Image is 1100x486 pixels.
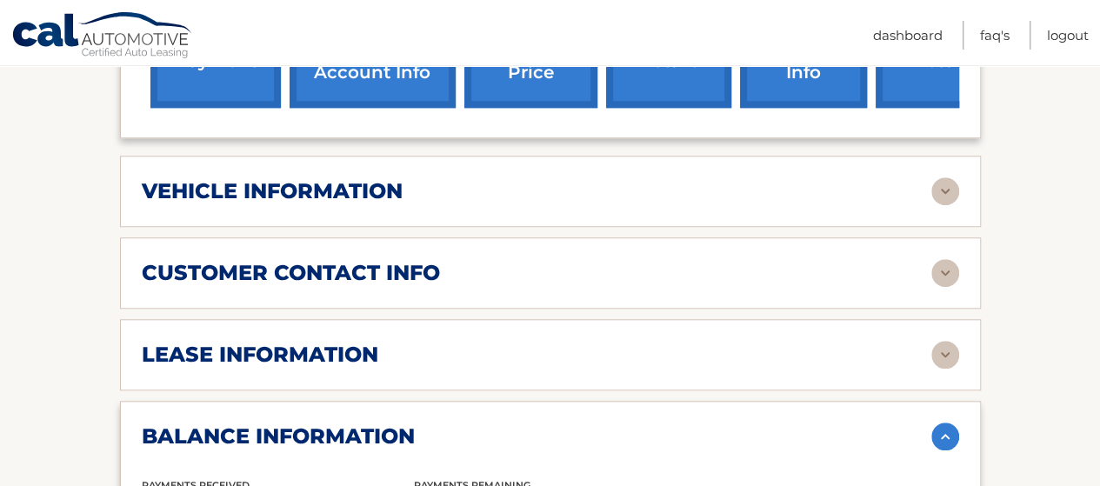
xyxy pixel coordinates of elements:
[142,342,378,368] h2: lease information
[11,11,194,62] a: Cal Automotive
[931,423,959,450] img: accordion-active.svg
[931,259,959,287] img: accordion-rest.svg
[980,21,1010,50] a: FAQ's
[142,178,403,204] h2: vehicle information
[931,177,959,205] img: accordion-rest.svg
[931,341,959,369] img: accordion-rest.svg
[1047,21,1089,50] a: Logout
[873,21,943,50] a: Dashboard
[142,423,415,449] h2: balance information
[142,260,440,286] h2: customer contact info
